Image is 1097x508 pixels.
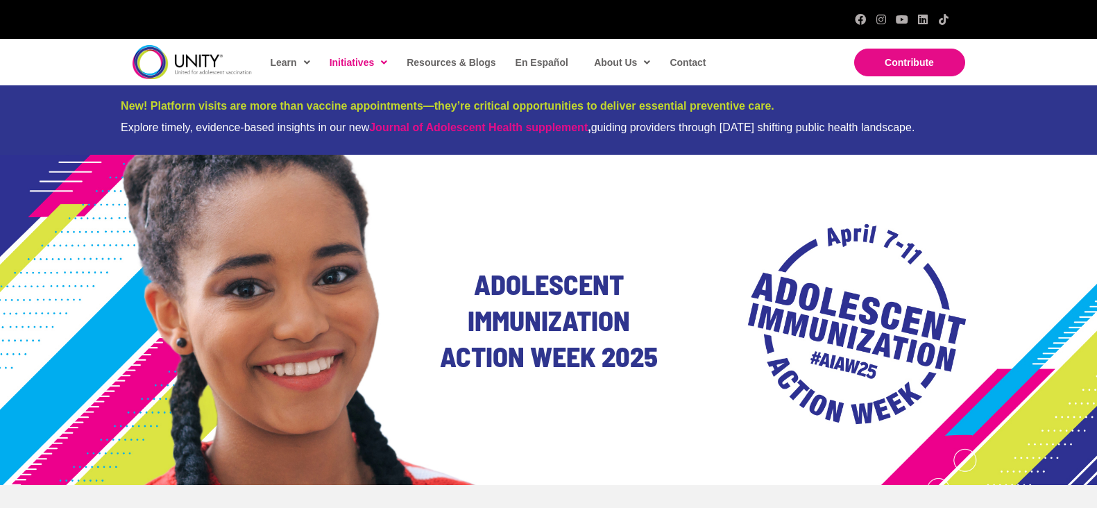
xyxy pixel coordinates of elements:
[876,14,887,25] a: Instagram
[369,121,588,133] a: Journal of Adolescent Health supplement
[271,52,310,73] span: Learn
[440,267,658,373] span: Adolescent Immunization Action Week 2025
[855,14,866,25] a: Facebook
[509,46,574,78] a: En Español
[663,46,711,78] a: Contact
[938,14,949,25] a: TikTok
[121,121,976,134] div: Explore timely, evidence-based insights in our new guiding providers through [DATE] shifting publ...
[400,46,501,78] a: Resources & Blogs
[594,52,650,73] span: About Us
[133,45,252,79] img: unity-logo-dark
[330,52,388,73] span: Initiatives
[885,57,934,68] span: Contribute
[407,57,495,68] span: Resources & Blogs
[516,57,568,68] span: En Español
[896,14,908,25] a: YouTube
[587,46,656,78] a: About Us
[854,49,965,76] a: Contribute
[917,14,928,25] a: LinkedIn
[121,100,774,112] span: New! Platform visits are more than vaccine appointments—they’re critical opportunities to deliver...
[670,57,706,68] span: Contact
[369,121,590,133] strong: ,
